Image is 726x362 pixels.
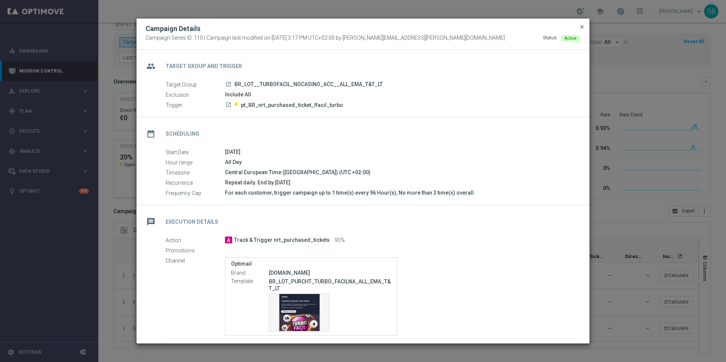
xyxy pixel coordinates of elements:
h2: Campaign Details [146,24,200,33]
span: Active [565,36,577,41]
p: BR_LOT_PURCHT_TURBO_FACILNA_ALL_EMA_T&T_LT [269,278,391,292]
span: close [579,24,585,30]
div: All Day [225,158,575,166]
i: message [144,215,158,229]
div: Include All [225,91,575,98]
span: Track & Trigger nrt_purchased_tickets [234,237,330,244]
div: [DOMAIN_NAME] [269,269,391,277]
h2: Execution Details [166,218,218,226]
span: A [225,237,232,243]
label: Exclusion [166,91,225,98]
label: Brand [231,270,269,277]
colored-tag: Active [561,35,580,41]
h2: Scheduling [166,130,199,138]
label: Timezone [166,169,225,176]
label: Optimail [231,261,391,267]
span: BR_LOT__TURBOFACIL_NOCASINO_ACC__ALL_EMA_T&T_LT [234,81,383,88]
i: group [144,59,158,73]
div: Status: [543,35,558,42]
span: 90% [335,237,345,244]
label: Trigger [166,102,225,108]
i: launch [225,81,231,87]
label: Template [231,278,269,285]
label: Hour range [166,159,225,166]
i: date_range [144,127,158,141]
h2: Target Group and Trigger [166,63,242,70]
label: Recurrence [166,179,225,186]
a: launch [225,81,232,88]
div: Repeat daily. End by [DATE] [225,179,575,186]
label: Channel [166,257,225,264]
div: [DATE] [225,148,575,156]
label: Action [166,237,225,244]
i: launch [225,102,231,108]
span: pt_BR_nrt_purchased_ticket_lfacil_turbo [241,102,343,108]
div: Central European Time ([GEOGRAPHIC_DATA]) (UTC +02:00) [225,169,575,176]
label: Start Date [166,149,225,156]
a: launch [225,102,232,108]
div: For each customer, trigger campaign up to 1 time(s) every 96 Hour(s), No more than 3 time(s) overall [225,189,575,196]
span: Campaign Series ID: 110 | Campaign last modified on [DATE] 3:17 PM UTC+02:00 by [PERSON_NAME][EMA... [146,35,505,42]
label: Frequency Cap [166,190,225,196]
label: Target Group [166,81,225,88]
label: Promotions [166,247,225,254]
